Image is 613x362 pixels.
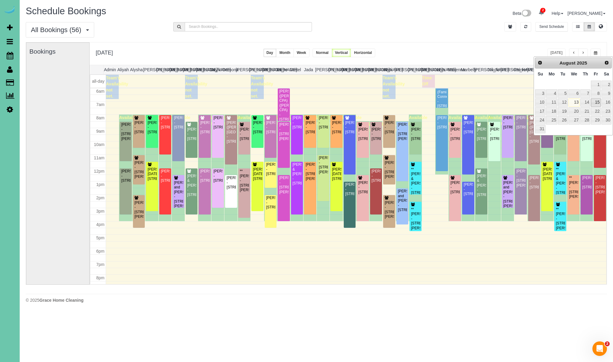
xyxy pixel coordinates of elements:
[546,116,557,124] a: 25
[516,116,525,130] div: [PERSON_NAME] - [STREET_ADDRESS]
[475,115,493,126] span: Available time
[535,22,568,32] button: Send Schedule
[535,98,545,107] a: 10
[94,155,104,160] span: 11am
[547,48,566,57] button: [DATE]
[119,115,138,126] span: Available time
[605,341,610,346] span: 2
[277,115,296,126] span: Available time
[521,10,531,18] img: New interface
[529,176,539,190] div: [PERSON_NAME] - [STREET_ADDRESS]
[602,58,611,67] a: Next
[332,121,341,135] div: [PERSON_NAME] - [STREET_ADDRESS]
[546,89,557,98] a: 4
[305,162,315,181] div: [PERSON_NAME] - [STREET_ADDRESS][PERSON_NAME]
[450,127,460,141] div: [PERSON_NAME] - [STREET_ADDRESS]
[103,65,117,74] th: Admin
[474,65,487,74] th: [PERSON_NAME]
[96,182,104,187] span: 1pm
[411,127,420,141] div: [PERSON_NAME] - [STREET_ADDRESS]
[134,201,144,219] div: [PERSON_NAME] - [STREET_ADDRESS][PERSON_NAME]
[540,8,545,13] span: 2
[226,176,236,190] div: [PERSON_NAME] - [STREET_ADDRESS]
[315,65,329,74] th: [PERSON_NAME]
[569,176,578,199] div: **[PERSON_NAME] - [STREET_ADDRESS][PERSON_NAME]
[266,162,275,176] div: [PERSON_NAME] - [STREET_ADDRESS]
[26,297,607,303] div: © 2025
[601,89,611,98] a: 9
[266,121,275,135] div: [PERSON_NAME] - [STREET_ADDRESS]
[546,98,557,107] a: 11
[555,207,565,231] div: **[PERSON_NAME] - [STREET_ADDRESS][PERSON_NAME]
[147,167,157,181] div: [PERSON_NAME][DATE][STREET_ADDRESS]
[514,115,533,126] span: Available time
[371,127,381,141] div: [PERSON_NAME] - [STREET_ADDRESS]
[26,22,94,38] button: All Bookings (56)
[592,341,607,356] iframe: Intercom live chat
[601,81,611,89] a: 2
[240,127,249,141] div: [PERSON_NAME] - [STREET_ADDRESS]
[266,196,275,210] div: [PERSON_NAME] - [STREET_ADDRESS]
[319,116,328,130] div: [PERSON_NAME] - [STREET_ADDRESS]
[121,122,130,141] div: [PERSON_NAME] - [STREET_ADDRESS][PERSON_NAME]
[29,48,86,55] h3: Bookings
[555,167,565,195] div: **[PERSON_NAME] & [PERSON_NAME] - [STREET_ADDRESS]
[542,167,552,181] div: [PERSON_NAME][DATE][STREET_ADDRESS]
[292,116,302,130] div: [PERSON_NAME] - [STREET_ADDRESS]
[96,275,104,280] span: 8pm
[94,169,104,174] span: 12pm
[96,115,104,120] span: 8am
[290,115,309,126] span: Available time
[408,65,421,74] th: [PERSON_NAME]
[477,127,486,141] div: [PERSON_NAME] - [STREET_ADDRESS]
[156,65,170,74] th: [PERSON_NAME]
[305,121,315,135] div: [PERSON_NAME] - [STREET_ADDRESS]
[535,6,547,19] a: 2
[279,122,288,141] div: [PERSON_NAME] - [STREET_ADDRESS][PERSON_NAME]
[535,125,545,133] a: 31
[96,235,104,240] span: 5pm
[292,162,302,186] div: [PERSON_NAME] & [PERSON_NAME] - [STREET_ADDRESS]
[174,181,183,209] div: [PERSON_NAME] and [PERSON_NAME] - [STREET_ADDRESS][PERSON_NAME]
[384,121,394,135] div: [PERSON_NAME] - [STREET_ADDRESS]
[96,102,104,107] span: 7am
[39,298,84,303] strong: Grace Home Cleaning
[580,89,590,98] a: 7
[462,115,480,126] span: Available time
[583,71,588,76] span: Thursday
[538,71,543,76] span: Sunday
[236,65,249,74] th: [PERSON_NAME]
[580,98,590,107] a: 14
[591,107,601,115] a: 22
[187,127,196,141] div: [PERSON_NAME] - [STREET_ADDRESS]
[96,48,113,56] h2: [DATE]
[409,115,427,126] span: Available time
[591,89,601,98] a: 8
[345,121,354,135] div: [PERSON_NAME] - [STREET_ADDRESS]
[477,174,486,197] div: [PERSON_NAME] & [PERSON_NAME] - [STREET_ADDRESS]
[279,89,288,122] div: [PERSON_NAME] ([PERSON_NAME] CPA) ([PERSON_NAME] CPA) - [STREET_ADDRESS]
[422,75,432,86] span: Time Off
[368,65,381,74] th: [PERSON_NAME]
[96,195,104,200] span: 2pm
[604,71,609,76] span: Saturday
[398,122,407,141] div: [PERSON_NAME] - [STREET_ADDRESS][PERSON_NAME]
[461,65,474,74] th: Marbelly
[172,115,190,126] span: Available time
[130,65,143,74] th: Alysha
[371,169,381,183] div: [PERSON_NAME] - [STREET_ADDRESS]
[448,65,461,74] th: Makenna
[238,115,256,126] span: Available time
[96,209,104,214] span: 3pm
[143,65,156,74] th: [PERSON_NAME]
[351,48,375,57] button: Horizontal
[568,98,580,107] a: 13
[4,6,16,15] a: Automaid Logo
[145,115,164,126] span: Available time
[196,65,209,74] th: [PERSON_NAME]
[263,48,277,57] button: Day
[535,107,545,115] a: 17
[224,115,243,126] span: Available time
[601,107,611,115] a: 23
[240,169,249,192] div: **[PERSON_NAME] - [STREET_ADDRESS][PERSON_NAME]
